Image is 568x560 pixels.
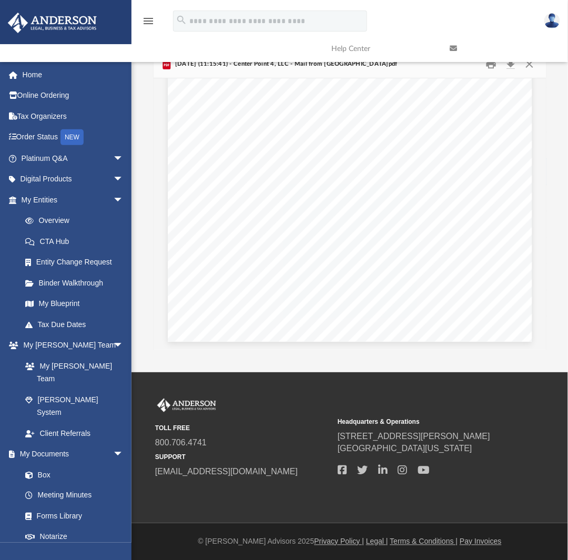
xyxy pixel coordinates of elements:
div: © [PERSON_NAME] Advisors 2025 [131,536,568,547]
a: Home [7,64,139,85]
a: [PERSON_NAME] System [15,389,134,423]
a: Online Ordering [7,85,139,106]
a: Legal | [366,537,388,546]
a: My Documentsarrow_drop_down [7,444,134,465]
a: [STREET_ADDRESS][PERSON_NAME] [338,432,490,441]
div: File preview [154,78,546,350]
div: Preview [154,50,546,350]
img: User Pic [544,13,560,28]
small: TOLL FREE [155,423,330,433]
a: Terms & Conditions | [390,537,458,546]
a: Privacy Policy | [315,537,364,546]
a: Help Center [323,28,442,69]
a: Notarize [15,527,134,548]
a: Client Referrals [15,423,134,444]
a: My Blueprint [15,293,134,314]
a: My [PERSON_NAME] Teamarrow_drop_down [7,335,134,356]
a: Pay Invoices [460,537,501,546]
span: arrow_drop_down [113,189,134,211]
a: Tax Due Dates [15,314,139,335]
span: arrow_drop_down [113,335,134,357]
a: [EMAIL_ADDRESS][DOMAIN_NAME] [155,467,298,476]
span: arrow_drop_down [113,169,134,190]
div: NEW [60,129,84,145]
a: Binder Walkthrough [15,272,139,293]
a: Box [15,464,129,485]
img: Anderson Advisors Platinum Portal [5,13,100,33]
a: menu [142,20,155,27]
div: Document Viewer [154,78,546,350]
a: CTA Hub [15,231,139,252]
a: My Entitiesarrow_drop_down [7,189,139,210]
a: 800.706.4741 [155,438,207,447]
a: Digital Productsarrow_drop_down [7,169,139,190]
span: arrow_drop_down [113,444,134,465]
small: Headquarters & Operations [338,417,513,426]
a: Entity Change Request [15,252,139,273]
i: search [176,14,187,26]
a: Order StatusNEW [7,127,139,148]
span: [DATE] (11:15:41) - Center Point 4, LLC - Mail from [GEOGRAPHIC_DATA]pdf [173,59,398,69]
span: arrow_drop_down [113,148,134,169]
a: Tax Organizers [7,106,139,127]
a: My [PERSON_NAME] Team [15,355,129,389]
img: Anderson Advisors Platinum Portal [155,399,218,412]
a: [GEOGRAPHIC_DATA][US_STATE] [338,444,472,453]
i: menu [142,15,155,27]
small: SUPPORT [155,453,330,462]
a: Meeting Minutes [15,485,134,506]
a: Overview [15,210,139,231]
a: Platinum Q&Aarrow_drop_down [7,148,139,169]
a: Forms Library [15,506,129,527]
